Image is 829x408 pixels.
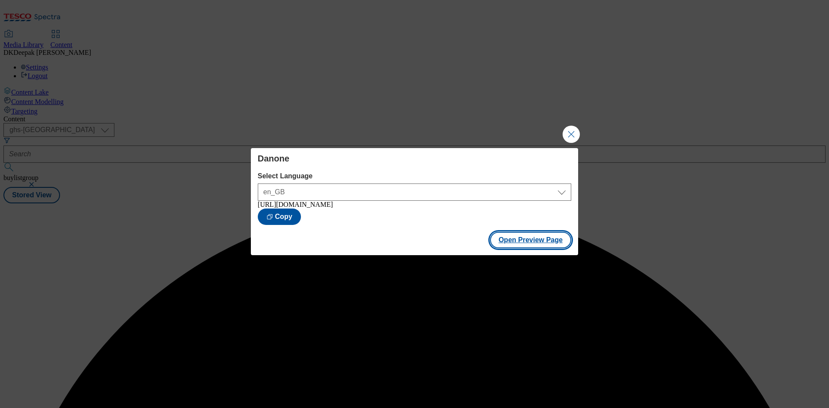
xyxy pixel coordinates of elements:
[258,201,571,209] div: [URL][DOMAIN_NAME]
[258,153,571,164] h4: Danone
[258,172,571,180] label: Select Language
[251,148,578,255] div: Modal
[258,209,301,225] button: Copy
[563,126,580,143] button: Close Modal
[490,232,572,248] button: Open Preview Page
